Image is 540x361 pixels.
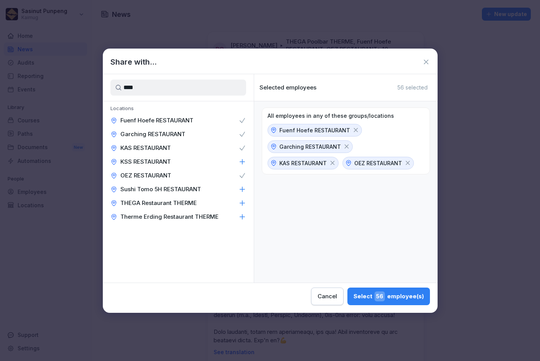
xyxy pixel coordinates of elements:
[397,84,428,91] p: 56 selected
[347,288,430,305] button: Select56employee(s)
[120,117,193,124] p: Fuenf Hoefe RESTAURANT
[120,158,171,166] p: KSS RESTAURANT
[279,126,350,134] p: Fuenf Hoefe RESTAURANT
[375,291,385,301] span: 56
[120,213,219,221] p: Therme Erding Restaurant THERME
[120,199,197,207] p: THEGA Restaurant THERME
[279,143,341,151] p: Garching RESTAURANT
[279,159,327,167] p: KAS RESTAURANT
[311,288,344,305] button: Cancel
[120,130,185,138] p: Garching RESTAURANT
[103,105,254,114] p: Locations
[354,159,402,167] p: OEZ RESTAURANT
[120,185,201,193] p: Sushi Tomo 5H RESTAURANT
[110,56,157,68] h1: Share with...
[354,291,424,301] div: Select employee(s)
[120,172,171,179] p: OEZ RESTAURANT
[259,84,316,91] p: Selected employees
[120,144,171,152] p: KAS RESTAURANT
[318,292,337,301] div: Cancel
[268,112,394,119] p: All employees in any of these groups/locations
